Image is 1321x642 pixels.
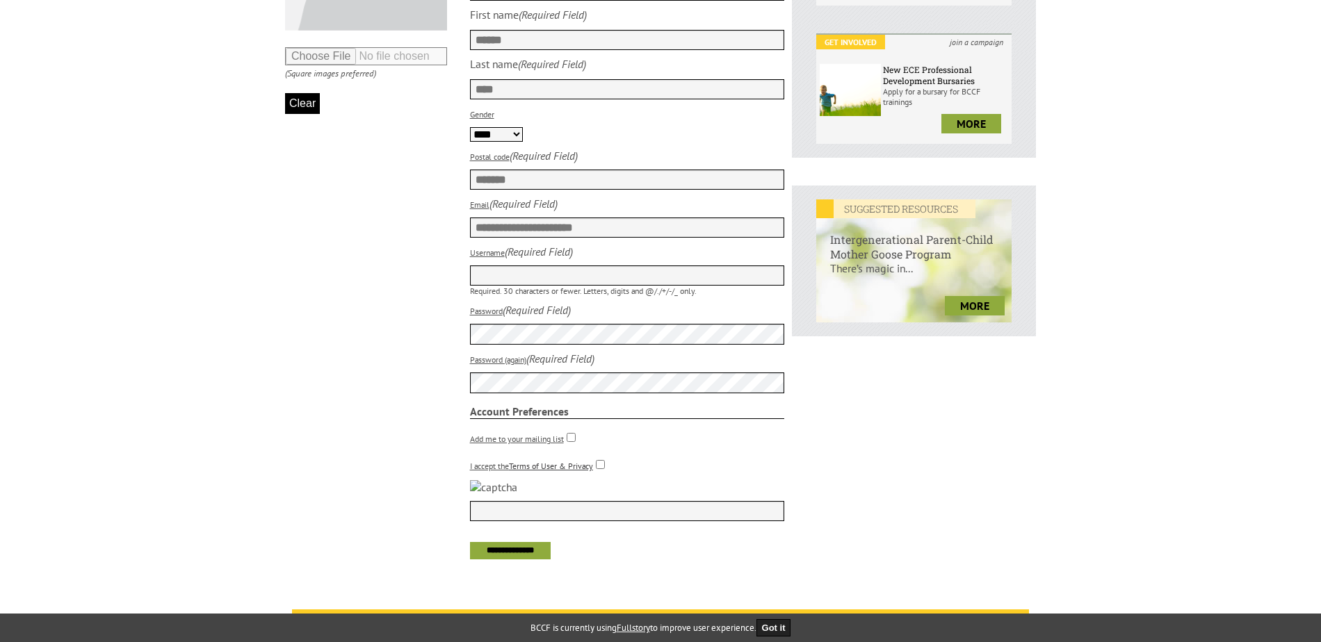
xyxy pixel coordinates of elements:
button: Clear [285,93,320,114]
i: (Required Field) [518,57,586,71]
i: (Required Field) [505,245,573,258]
a: Fullstory [617,622,650,634]
h6: Intergenerational Parent-Child Mother Goose Program [816,218,1012,261]
label: Username [470,247,505,258]
p: Apply for a bursary for BCCF trainings [883,86,1008,107]
a: more [941,114,1001,133]
div: First name [470,8,519,22]
label: Password [470,306,503,316]
i: (Square images preferred) [285,67,376,79]
label: Gender [470,109,494,120]
img: captcha [470,480,517,494]
em: Get Involved [816,35,885,49]
label: Email [470,199,489,210]
i: (Required Field) [489,197,558,211]
a: more [945,296,1005,315]
button: Got it [756,619,791,636]
i: (Required Field) [510,149,578,163]
label: I accept the [470,461,593,471]
i: (Required Field) [526,352,594,365]
h6: New ECE Professional Development Bursaries [883,64,1008,86]
a: Terms of User & Privacy [509,461,593,471]
label: Postal code [470,151,510,162]
label: Password (again) [470,354,526,365]
i: (Required Field) [503,303,571,317]
p: There’s magic in... [816,261,1012,289]
p: Required. 30 characters or fewer. Letters, digits and @/./+/-/_ only. [470,286,785,296]
i: (Required Field) [519,8,587,22]
em: SUGGESTED RESOURCES [816,199,975,218]
label: Add me to your mailing list [470,434,564,444]
i: join a campaign [941,35,1012,49]
div: Last name [470,57,518,71]
strong: Account Preferences [470,404,785,419]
